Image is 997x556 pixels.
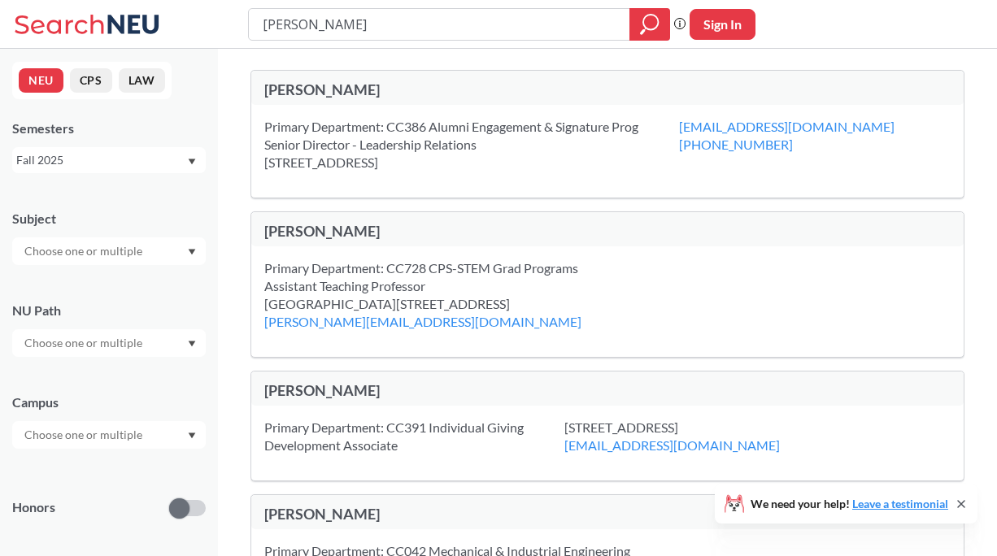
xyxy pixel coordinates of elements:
[679,137,793,152] a: [PHONE_NUMBER]
[12,210,206,228] div: Subject
[264,118,679,172] div: Primary Department: CC386 Alumni Engagement & Signature Prog Senior Director - Leadership Relatio...
[264,381,607,399] div: [PERSON_NAME]
[16,333,153,353] input: Choose one or multiple
[12,237,206,265] div: Dropdown arrow
[19,68,63,93] button: NEU
[264,80,607,98] div: [PERSON_NAME]
[119,68,165,93] button: LAW
[564,437,780,453] a: [EMAIL_ADDRESS][DOMAIN_NAME]
[852,497,948,510] a: Leave a testimonial
[264,505,607,523] div: [PERSON_NAME]
[188,159,196,165] svg: Dropdown arrow
[679,119,895,134] a: [EMAIL_ADDRESS][DOMAIN_NAME]
[12,302,206,319] div: NU Path
[264,419,564,454] div: Primary Department: CC391 Individual Giving Development Associate
[264,295,622,331] div: [GEOGRAPHIC_DATA][STREET_ADDRESS]
[188,432,196,439] svg: Dropdown arrow
[188,249,196,255] svg: Dropdown arrow
[12,119,206,137] div: Semesters
[690,9,755,40] button: Sign In
[564,419,821,454] div: [STREET_ADDRESS]
[16,151,186,169] div: Fall 2025
[264,314,581,329] a: [PERSON_NAME][EMAIL_ADDRESS][DOMAIN_NAME]
[12,147,206,173] div: Fall 2025Dropdown arrow
[264,222,607,240] div: [PERSON_NAME]
[12,393,206,411] div: Campus
[188,341,196,347] svg: Dropdown arrow
[261,11,618,38] input: Class, professor, course number, "phrase"
[12,421,206,449] div: Dropdown arrow
[751,498,948,510] span: We need your help!
[264,259,619,295] div: Primary Department: CC728 CPS-STEM Grad Programs Assistant Teaching Professor
[640,13,660,36] svg: magnifying glass
[629,8,670,41] div: magnifying glass
[70,68,112,93] button: CPS
[16,425,153,445] input: Choose one or multiple
[12,498,55,517] p: Honors
[16,241,153,261] input: Choose one or multiple
[12,329,206,357] div: Dropdown arrow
